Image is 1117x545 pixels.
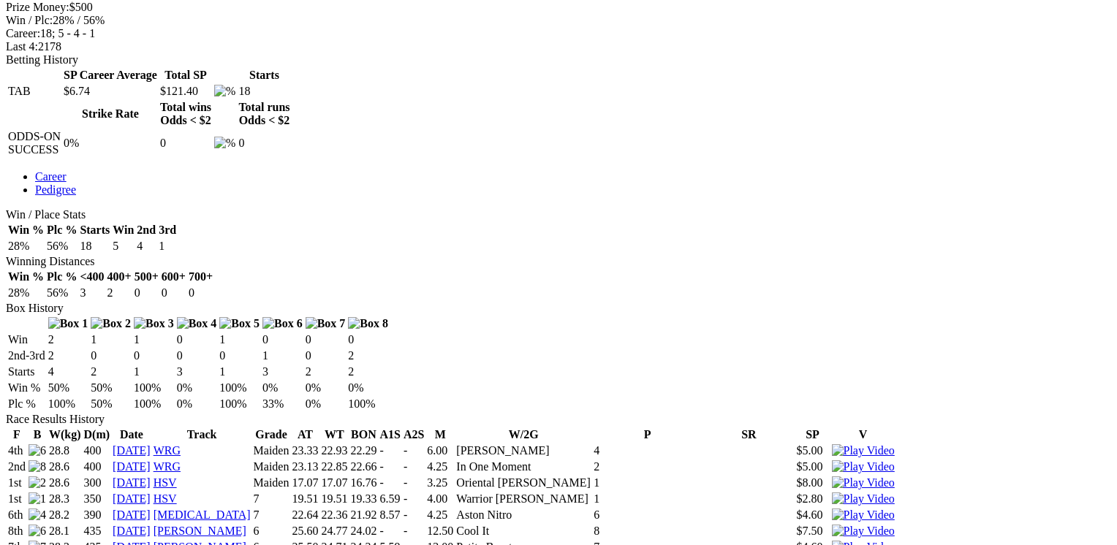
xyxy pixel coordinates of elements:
th: Track [153,427,251,442]
img: 2 [29,476,46,489]
th: Win % [7,270,45,284]
td: 0 [159,129,212,157]
th: AT [291,427,319,442]
td: 22.36 [320,508,348,522]
th: Starts [238,68,290,83]
div: Race Results History [6,413,1100,426]
td: 0 [133,348,175,363]
span: Prize Money: [6,1,69,13]
img: Box 4 [177,317,217,330]
span: Win / Plc: [6,14,53,26]
th: Starts [79,223,110,237]
td: 4.00 [426,492,454,506]
td: 0 [219,348,260,363]
th: Total runs Odds < $2 [238,100,290,128]
td: 0 [347,332,389,347]
th: 500+ [134,270,159,284]
td: 100% [347,397,389,411]
th: 3rd [158,223,177,237]
img: % [214,85,235,98]
th: P [593,427,702,442]
td: 400 [83,460,111,474]
td: 390 [83,508,111,522]
td: 6.59 [379,492,401,506]
th: V [831,427,896,442]
td: 4 [136,239,156,254]
a: [DATE] [113,460,151,473]
td: Win [7,332,46,347]
td: [PERSON_NAME] [455,443,591,458]
td: 0% [305,397,347,411]
th: Total SP [159,68,212,83]
span: Last 4: [6,40,38,53]
div: 18; 5 - 4 - 1 [6,27,1100,40]
td: 0% [63,129,158,157]
td: 2nd [7,460,26,474]
td: 1st [7,492,26,506]
td: 22.29 [349,443,377,458]
th: 600+ [161,270,186,284]
td: Warrior [PERSON_NAME] [455,492,591,506]
td: TAB [7,84,61,99]
td: 18 [79,239,110,254]
td: 0 [176,348,218,363]
th: A1S [379,427,401,442]
th: Total wins Odds < $2 [159,100,212,128]
img: Play Video [832,492,895,506]
td: 435 [83,524,111,538]
th: D(m) [83,427,111,442]
th: 400+ [107,270,132,284]
a: [DATE] [113,525,151,537]
img: Box 1 [48,317,88,330]
td: Oriental [PERSON_NAME] [455,476,591,490]
td: - [403,492,425,506]
th: F [7,427,26,442]
td: Maiden [253,476,290,490]
img: 6 [29,525,46,538]
td: - [379,443,401,458]
td: 350 [83,492,111,506]
img: Box 8 [348,317,388,330]
td: 5 [112,239,135,254]
a: Watch Replay on Watchdog [832,444,895,457]
td: 1 [219,332,260,347]
td: Win % [7,381,46,395]
td: 100% [219,397,260,411]
img: % [214,137,235,150]
div: Betting History [6,53,1100,66]
td: 19.51 [320,492,348,506]
img: 8 [29,460,46,473]
img: Play Video [832,444,895,457]
td: 0% [176,381,218,395]
td: 21.92 [349,508,377,522]
img: Box 2 [91,317,131,330]
td: 4th [7,443,26,458]
td: 2 [48,348,89,363]
a: Pedigree [35,183,76,196]
td: 0 [90,348,132,363]
td: 19.33 [349,492,377,506]
th: Plc % [46,223,77,237]
td: 6 [593,508,702,522]
td: 3 [176,365,218,379]
td: 2 [593,460,702,474]
td: 28.6 [48,476,82,490]
td: 3 [262,365,303,379]
td: 2 [48,332,89,347]
td: Plc % [7,397,46,411]
td: 23.13 [291,460,319,474]
td: 8.57 [379,508,401,522]
a: [PERSON_NAME] [154,525,246,537]
td: - [403,443,425,458]
img: Box 5 [219,317,260,330]
td: - [403,476,425,490]
td: 0 [134,286,159,300]
td: 2 [90,365,132,379]
td: 17.07 [320,476,348,490]
a: Watch Replay on Watchdog [832,525,895,537]
td: 22.64 [291,508,319,522]
td: 12.50 [426,524,454,538]
td: 50% [90,397,132,411]
td: 0 [238,129,290,157]
td: 6th [7,508,26,522]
